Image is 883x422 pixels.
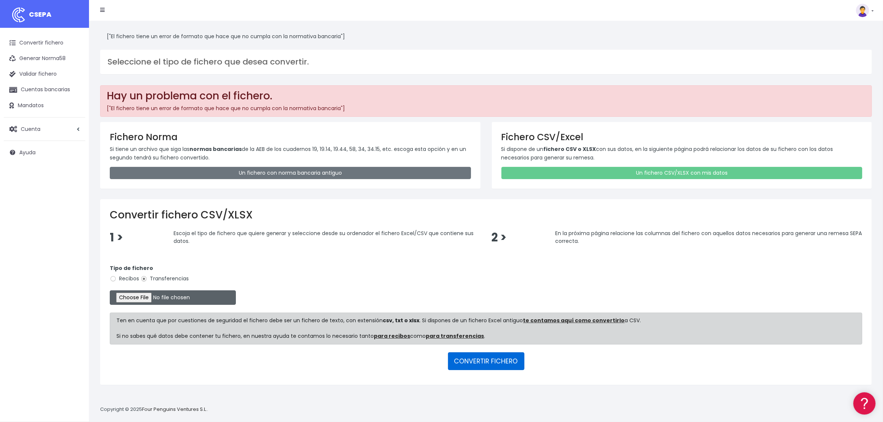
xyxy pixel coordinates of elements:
[501,167,863,179] a: Un fichero CSV/XLSX con mis datos
[4,35,85,51] a: Convertir fichero
[141,275,189,283] label: Transferencias
[4,98,85,113] a: Mandatos
[4,121,85,137] a: Cuenta
[100,85,872,117] div: ["El fichero tiene un error de formato que hace que no cumpla con la normativa bancaria"]
[107,90,865,102] h2: Hay un problema con el fichero.
[426,332,484,340] a: para transferencias
[383,317,420,324] strong: csv, txt o xlsx
[110,132,471,142] h3: Fichero Norma
[4,145,85,160] a: Ayuda
[4,51,85,66] a: Generar Norma58
[190,145,242,153] strong: normas bancarias
[110,145,471,162] p: Si tiene un archivo que siga las de la AEB de los cuadernos 19, 19.14, 19.44, 58, 34, 34.15, etc....
[100,28,872,44] div: ["El fichero tiene un error de formato que hace que no cumpla con la normativa bancaria"]
[544,145,596,153] strong: fichero CSV o XLSX
[4,82,85,98] a: Cuentas bancarias
[110,167,471,179] a: Un fichero con norma bancaria antiguo
[555,229,862,245] span: En la próxima página relacione las columnas del fichero con aquellos datos necesarios para genera...
[501,145,863,162] p: Si dispone de un con sus datos, en la siguiente página podrá relacionar los datos de su fichero c...
[9,6,28,24] img: logo
[491,230,507,245] span: 2 >
[110,313,862,344] div: Ten en cuenta que por cuestiones de seguridad el fichero debe ser un fichero de texto, con extens...
[108,57,864,67] h3: Seleccione el tipo de fichero que desea convertir.
[110,230,123,245] span: 1 >
[110,209,862,221] h2: Convertir fichero CSV/XLSX
[856,4,869,17] img: profile
[374,332,411,340] a: para recibos
[174,229,474,245] span: Escoja el tipo de fichero que quiere generar y seleccione desde su ordenador el fichero Excel/CSV...
[19,149,36,156] span: Ayuda
[110,264,153,272] strong: Tipo de fichero
[448,352,524,370] button: CONVERTIR FICHERO
[100,406,208,413] p: Copyright © 2025 .
[142,406,207,413] a: Four Penguins Ventures S.L.
[29,10,52,19] span: CSEPA
[501,132,863,142] h3: Fichero CSV/Excel
[523,317,625,324] a: te contamos aquí como convertirlo
[110,275,139,283] label: Recibos
[4,66,85,82] a: Validar fichero
[21,125,40,132] span: Cuenta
